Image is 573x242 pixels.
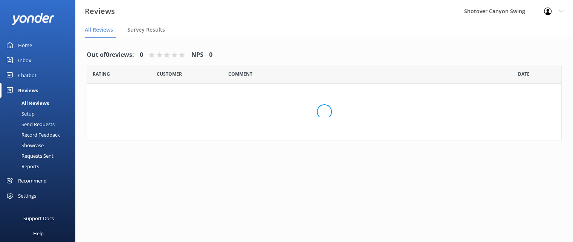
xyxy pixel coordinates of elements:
[5,129,75,140] a: Record Feedback
[33,226,44,241] div: Help
[228,70,252,78] span: Question
[85,5,115,17] h3: Reviews
[18,83,38,98] div: Reviews
[18,68,37,83] div: Chatbot
[5,140,44,151] div: Showcase
[18,173,47,188] div: Recommend
[18,188,36,203] div: Settings
[5,98,49,108] div: All Reviews
[157,70,182,78] span: Date
[140,50,143,60] h4: 0
[127,26,165,33] span: Survey Results
[5,161,39,172] div: Reports
[87,50,134,60] h4: Out of 0 reviews:
[5,151,53,161] div: Requests Sent
[11,13,55,25] img: yonder-white-logo.png
[209,50,212,60] h4: 0
[23,211,54,226] div: Support Docs
[5,98,75,108] a: All Reviews
[93,70,110,78] span: Date
[5,129,60,140] div: Record Feedback
[18,38,32,53] div: Home
[85,26,113,33] span: All Reviews
[18,53,31,68] div: Inbox
[5,119,75,129] a: Send Requests
[5,119,55,129] div: Send Requests
[5,108,35,119] div: Setup
[5,140,75,151] a: Showcase
[191,50,203,60] h4: NPS
[5,108,75,119] a: Setup
[5,151,75,161] a: Requests Sent
[518,70,530,78] span: Date
[5,161,75,172] a: Reports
